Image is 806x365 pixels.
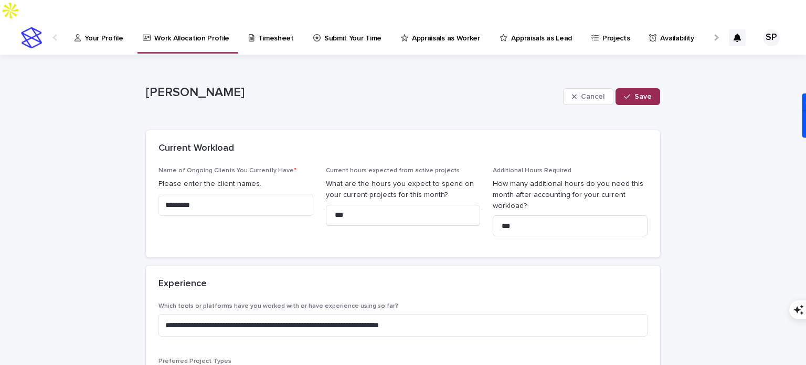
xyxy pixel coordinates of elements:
button: Cancel [563,88,613,105]
img: stacker-logo-s-only.png [21,27,42,48]
a: Appraisals as Lead [499,21,577,54]
p: Projects [602,21,630,43]
span: Save [634,93,652,100]
p: Submit Your Time [324,21,381,43]
span: Preferred Project Types [158,358,231,364]
span: Current hours expected from active projects [326,168,460,174]
div: SP [763,29,780,46]
span: Name of Ongoing Clients You Currently Have [158,168,296,174]
button: Save [616,88,660,105]
p: Your Profile [84,21,123,43]
a: Projects [590,21,635,54]
p: Work Allocation Profile [154,21,229,43]
p: Availability [660,21,694,43]
a: Work Allocation Profile [142,21,235,52]
p: Please enter the client names. [158,179,313,190]
a: Timesheet [248,21,299,54]
a: Your Profile [73,21,128,54]
p: Appraisals as Worker [412,21,480,43]
p: Timesheet [258,21,294,43]
a: Submit Your Time [312,21,386,54]
p: What are the hours you expect to spend on your current projects for this month? [326,179,481,201]
h2: Experience [158,278,207,290]
a: Availability [648,21,698,54]
h2: Current Workload [158,143,234,154]
p: Appraisals as Lead [511,21,571,43]
p: How many additional hours do you need this month after accounting for your current workload? [493,179,648,211]
span: Additional Hours Required [493,168,571,174]
p: [PERSON_NAME] [146,85,559,100]
span: Cancel [581,93,604,100]
a: Appraisals as Worker [400,21,485,54]
span: Which tools or platforms have you worked with or have experience using so far? [158,303,398,309]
